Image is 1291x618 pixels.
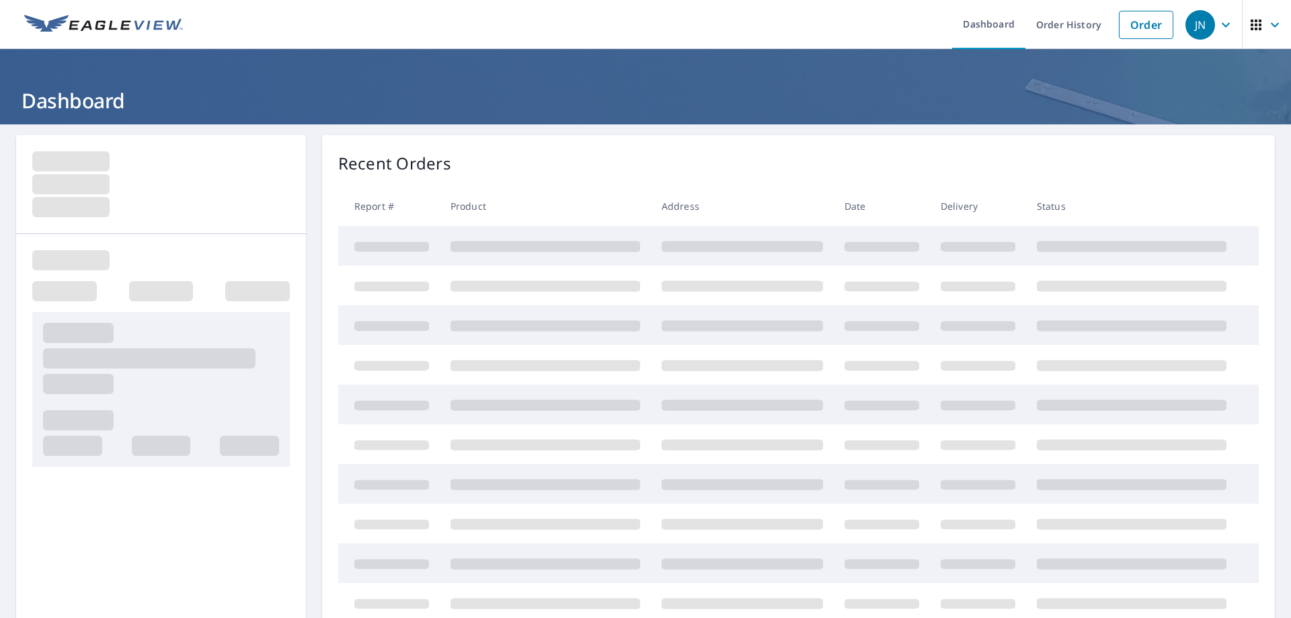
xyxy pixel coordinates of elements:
div: JN [1185,10,1215,40]
th: Status [1026,186,1237,226]
th: Product [440,186,651,226]
th: Date [834,186,930,226]
th: Delivery [930,186,1026,226]
th: Address [651,186,834,226]
h1: Dashboard [16,87,1275,114]
a: Order [1119,11,1173,39]
p: Recent Orders [338,151,451,176]
th: Report # [338,186,440,226]
img: EV Logo [24,15,183,35]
